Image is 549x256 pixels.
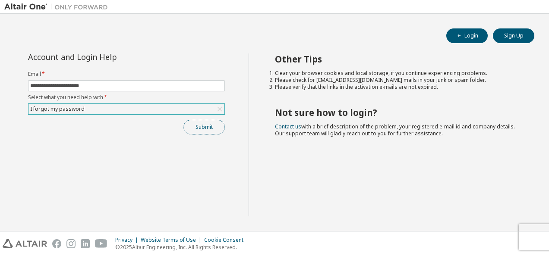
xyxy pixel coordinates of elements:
[115,244,249,251] p: © 2025 Altair Engineering, Inc. All Rights Reserved.
[66,239,76,248] img: instagram.svg
[115,237,141,244] div: Privacy
[493,28,534,43] button: Sign Up
[275,123,301,130] a: Contact us
[275,70,519,77] li: Clear your browser cookies and local storage, if you continue experiencing problems.
[183,120,225,134] button: Submit
[95,239,107,248] img: youtube.svg
[275,84,519,91] li: Please verify that the links in the activation e-mails are not expired.
[29,104,86,114] div: I forgot my password
[275,123,515,137] span: with a brief description of the problem, your registered e-mail id and company details. Our suppo...
[3,239,47,248] img: altair_logo.svg
[446,28,488,43] button: Login
[141,237,204,244] div: Website Terms of Use
[4,3,112,11] img: Altair One
[275,107,519,118] h2: Not sure how to login?
[204,237,249,244] div: Cookie Consent
[275,53,519,65] h2: Other Tips
[275,77,519,84] li: Please check for [EMAIL_ADDRESS][DOMAIN_NAME] mails in your junk or spam folder.
[81,239,90,248] img: linkedin.svg
[28,53,186,60] div: Account and Login Help
[28,104,224,114] div: I forgot my password
[28,94,225,101] label: Select what you need help with
[28,71,225,78] label: Email
[52,239,61,248] img: facebook.svg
